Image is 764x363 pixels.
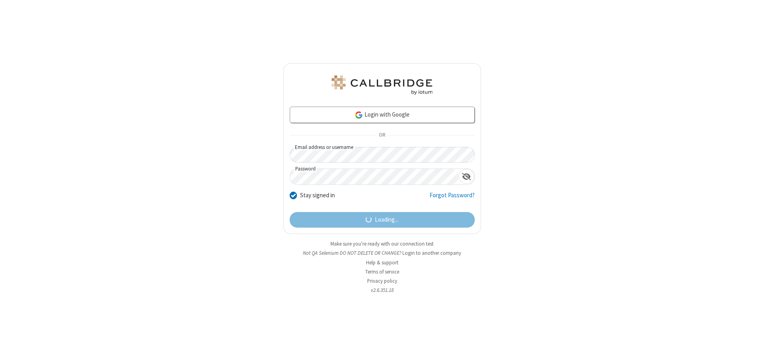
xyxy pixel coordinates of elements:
span: Loading... [375,215,398,224]
a: Terms of service [365,268,399,275]
input: Email address or username [290,147,475,163]
button: Loading... [290,212,475,228]
a: Help & support [366,259,398,266]
iframe: Chat [744,342,758,357]
button: Login to another company [402,249,461,257]
span: OR [376,129,388,141]
input: Password [290,169,459,184]
li: Not QA Selenium DO NOT DELETE OR CHANGE? [283,249,481,257]
a: Privacy policy [367,278,397,284]
img: QA Selenium DO NOT DELETE OR CHANGE [330,75,434,95]
a: Make sure you're ready with our connection test [330,240,434,247]
a: Login with Google [290,107,475,123]
a: Forgot Password? [430,191,475,206]
img: google-icon.png [354,111,363,119]
label: Stay signed in [300,191,335,200]
li: v2.6.351.18 [283,286,481,294]
div: Show password [459,169,474,184]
